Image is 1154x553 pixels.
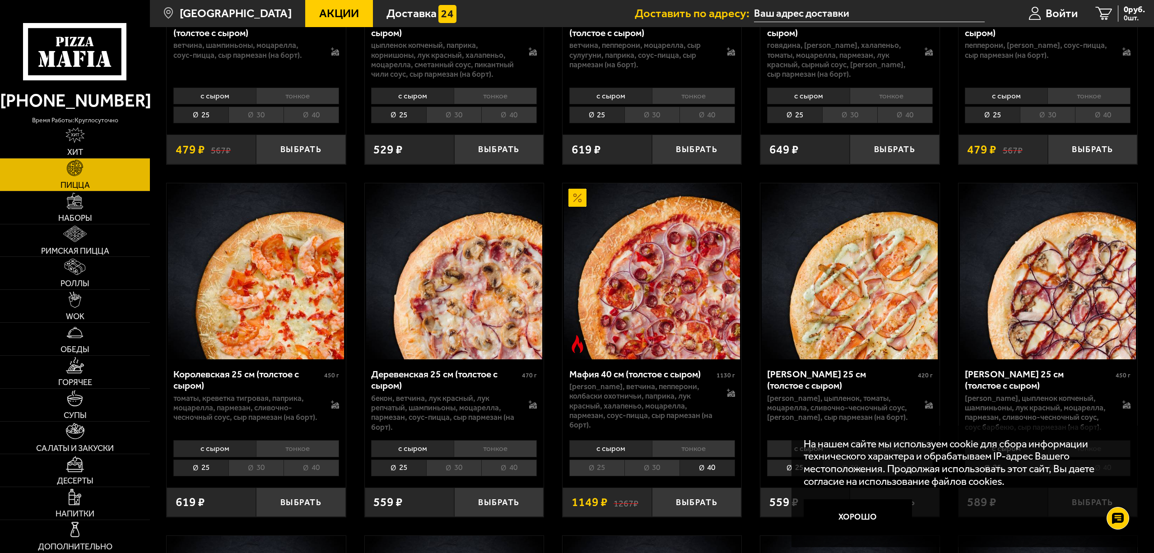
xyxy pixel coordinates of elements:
[635,8,754,19] span: Доставить по адресу:
[1048,135,1137,164] button: Выбрать
[284,460,339,476] li: 40
[717,372,735,379] span: 1130 г
[366,183,542,359] img: Деревенская 25 см (толстое с сыром)
[228,107,284,123] li: 30
[454,488,544,517] button: Выбрать
[822,107,877,123] li: 30
[176,496,205,508] span: 619 ₽
[60,345,89,353] span: Обеды
[568,189,586,207] img: Акционный
[569,440,652,457] li: с сыром
[176,144,205,156] span: 479 ₽
[173,88,256,104] li: с сыром
[371,440,454,457] li: с сыром
[1020,107,1075,123] li: 30
[371,107,426,123] li: 25
[679,460,735,476] li: 40
[173,440,256,457] li: с сыром
[569,107,624,123] li: 25
[173,368,322,391] div: Королевская 25 см (толстое с сыром)
[760,183,939,359] a: Чикен Ранч 25 см (толстое с сыром)
[373,144,403,156] span: 529 ₽
[967,144,996,156] span: 479 ₽
[173,41,319,60] p: ветчина, шампиньоны, моцарелла, соус-пицца, сыр пармезан (на борт).
[563,183,741,359] a: АкционныйОстрое блюдоМафия 40 см (толстое с сыром)
[371,368,520,391] div: Деревенская 25 см (толстое с сыром)
[965,368,1113,391] div: [PERSON_NAME] 25 см (толстое с сыром)
[180,8,292,19] span: [GEOGRAPHIC_DATA]
[569,41,715,70] p: ветчина, пепперони, моцарелла, сыр сулугуни, паприка, соус-пицца, сыр пармезан (на борт).
[481,460,537,476] li: 40
[173,460,228,476] li: 25
[1116,372,1131,379] span: 450 г
[767,41,913,79] p: говядина, [PERSON_NAME], халапеньо, томаты, моцарелла, пармезан, лук красный, сырный соус, [PERSO...
[568,335,586,353] img: Острое блюдо
[319,8,359,19] span: Акции
[652,488,741,517] button: Выбрать
[918,372,933,379] span: 420 г
[167,183,345,359] a: Королевская 25 см (толстое с сыром)
[754,5,985,22] input: Ваш адрес доставки
[56,510,94,518] span: Напитки
[767,107,822,123] li: 25
[438,5,456,23] img: 15daf4d41897b9f0e9f617042186c801.svg
[454,440,537,457] li: тонкое
[569,88,652,104] li: с сыром
[960,183,1136,359] img: Чикен Барбекю 25 см (толстое с сыром)
[572,496,608,508] span: 1149 ₽
[58,378,92,386] span: Горячее
[652,440,735,457] li: тонкое
[481,107,537,123] li: 40
[426,107,481,123] li: 30
[965,394,1111,432] p: [PERSON_NAME], цыпленок копченый, шампиньоны, лук красный, моцарелла, пармезан, сливочно-чесночны...
[373,496,403,508] span: 559 ₽
[1075,107,1131,123] li: 40
[173,394,319,423] p: томаты, креветка тигровая, паприка, моцарелла, пармезан, сливочно-чесночный соус, сыр пармезан (н...
[454,88,537,104] li: тонкое
[965,107,1020,123] li: 25
[804,438,1121,488] p: На нашем сайте мы используем cookie для сбора информации технического характера и обрабатываем IP...
[767,440,850,457] li: с сыром
[965,88,1047,104] li: с сыром
[1046,8,1078,19] span: Войти
[652,88,735,104] li: тонкое
[284,107,339,123] li: 40
[211,144,231,156] s: 567 ₽
[569,368,714,380] div: Мафия 40 см (толстое с сыром)
[569,382,715,430] p: [PERSON_NAME], ветчина, пепперони, колбаски охотничьи, паприка, лук красный, халапеньо, моцарелла...
[426,460,481,476] li: 30
[1124,5,1145,14] span: 0 руб.
[614,496,638,508] s: 1267 ₽
[256,135,345,164] button: Выбрать
[767,460,822,476] li: 25
[624,460,679,476] li: 30
[60,181,90,189] span: Пицца
[877,107,933,123] li: 40
[324,372,339,379] span: 450 г
[769,144,799,156] span: 649 ₽
[965,41,1111,60] p: пепперони, [PERSON_NAME], соус-пицца, сыр пармезан (на борт).
[569,460,624,476] li: 25
[767,88,850,104] li: с сыром
[767,368,916,391] div: [PERSON_NAME] 25 см (толстое с сыром)
[850,88,933,104] li: тонкое
[1124,14,1145,22] span: 0 шт.
[371,394,517,432] p: бекон, ветчина, лук красный, лук репчатый, шампиньоны, моцарелла, пармезан, соус-пицца, сыр парме...
[371,41,517,79] p: цыпленок копченый, паприка, корнишоны, лук красный, халапеньо, моцарелла, сметанный соус, пикантн...
[168,183,344,359] img: Королевская 25 см (толстое с сыром)
[564,183,740,359] img: Мафия 40 см (толстое с сыром)
[64,411,87,419] span: Супы
[173,107,228,123] li: 25
[762,183,938,359] img: Чикен Ранч 25 см (толстое с сыром)
[624,107,679,123] li: 30
[454,135,544,164] button: Выбрать
[57,477,93,485] span: Десерты
[386,8,437,19] span: Доставка
[572,144,601,156] span: 619 ₽
[36,444,114,452] span: Салаты и закуски
[60,279,89,288] span: Роллы
[41,247,109,255] span: Римская пицца
[769,496,799,508] span: 559 ₽
[1047,88,1131,104] li: тонкое
[371,88,454,104] li: с сыром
